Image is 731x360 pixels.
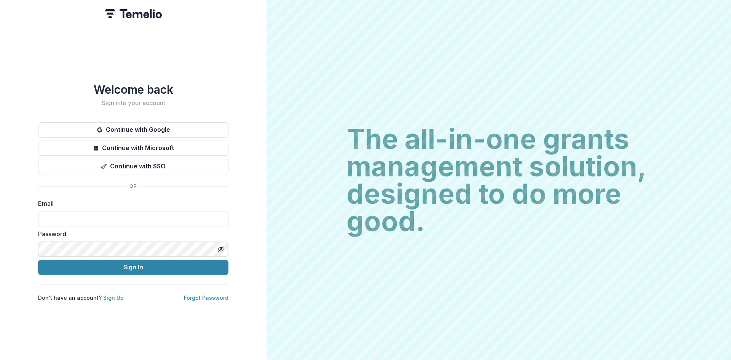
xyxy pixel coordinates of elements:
a: Sign Up [103,294,124,301]
h1: Welcome back [38,83,228,96]
button: Continue with Google [38,122,228,138]
img: Temelio [105,9,162,18]
p: Don't have an account? [38,294,124,302]
button: Sign In [38,260,228,275]
label: Password [38,229,224,238]
h2: Sign into your account [38,99,228,107]
button: Continue with SSO [38,159,228,174]
label: Email [38,199,224,208]
button: Toggle password visibility [215,243,227,255]
button: Continue with Microsoft [38,141,228,156]
a: Forgot Password [184,294,228,301]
